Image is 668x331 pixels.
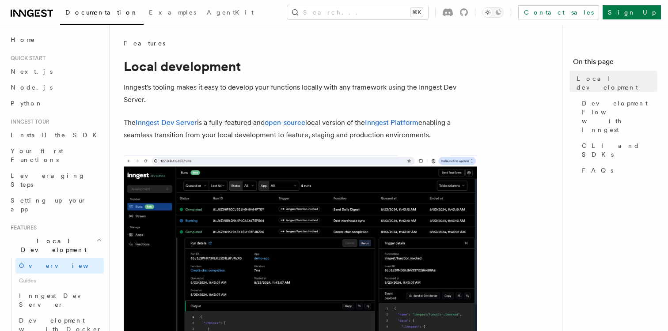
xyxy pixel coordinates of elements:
a: Contact sales [518,5,599,19]
a: Local development [573,71,657,95]
span: Quick start [7,55,46,62]
span: Examples [149,9,196,16]
a: Examples [144,3,201,24]
h4: On this page [573,56,657,71]
a: Your first Functions [7,143,104,168]
a: CLI and SDKs [578,138,657,162]
button: Toggle dark mode [482,7,504,18]
a: Inngest Dev Server [15,288,104,312]
a: Home [7,32,104,48]
a: Development Flow with Inngest [578,95,657,138]
a: Install the SDK [7,127,104,143]
span: Install the SDK [11,132,102,139]
span: Documentation [65,9,138,16]
kbd: ⌘K [410,8,423,17]
a: Python [7,95,104,111]
span: Overview [19,262,110,269]
a: Leveraging Steps [7,168,104,192]
a: Sign Up [603,5,661,19]
a: Next.js [7,64,104,79]
a: Documentation [60,3,144,25]
span: Node.js [11,84,53,91]
span: Leveraging Steps [11,172,85,188]
p: The is a fully-featured and local version of the enabling a seamless transition from your local d... [124,117,477,141]
span: Inngest tour [7,118,49,125]
span: Home [11,35,35,44]
span: CLI and SDKs [582,141,657,159]
a: Setting up your app [7,192,104,217]
span: AgentKit [207,9,254,16]
a: Inngest Platform [365,118,418,127]
button: Search...⌘K [287,5,428,19]
span: Inngest Dev Server [19,292,95,308]
button: Local Development [7,233,104,258]
a: FAQs [578,162,657,178]
span: Features [7,224,37,231]
p: Inngest's tooling makes it easy to develop your functions locally with any framework using the In... [124,81,477,106]
span: Local Development [7,237,96,254]
span: Setting up your app [11,197,87,213]
span: Features [124,39,165,48]
a: open-source [265,118,305,127]
a: Overview [15,258,104,274]
a: Inngest Dev Server [136,118,197,127]
span: Local development [577,74,657,92]
span: Guides [15,274,104,288]
a: AgentKit [201,3,259,24]
a: Node.js [7,79,104,95]
span: Development Flow with Inngest [582,99,657,134]
span: Your first Functions [11,147,63,163]
span: Next.js [11,68,53,75]
h1: Local development [124,58,477,74]
span: Python [11,100,43,107]
span: FAQs [582,166,613,175]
